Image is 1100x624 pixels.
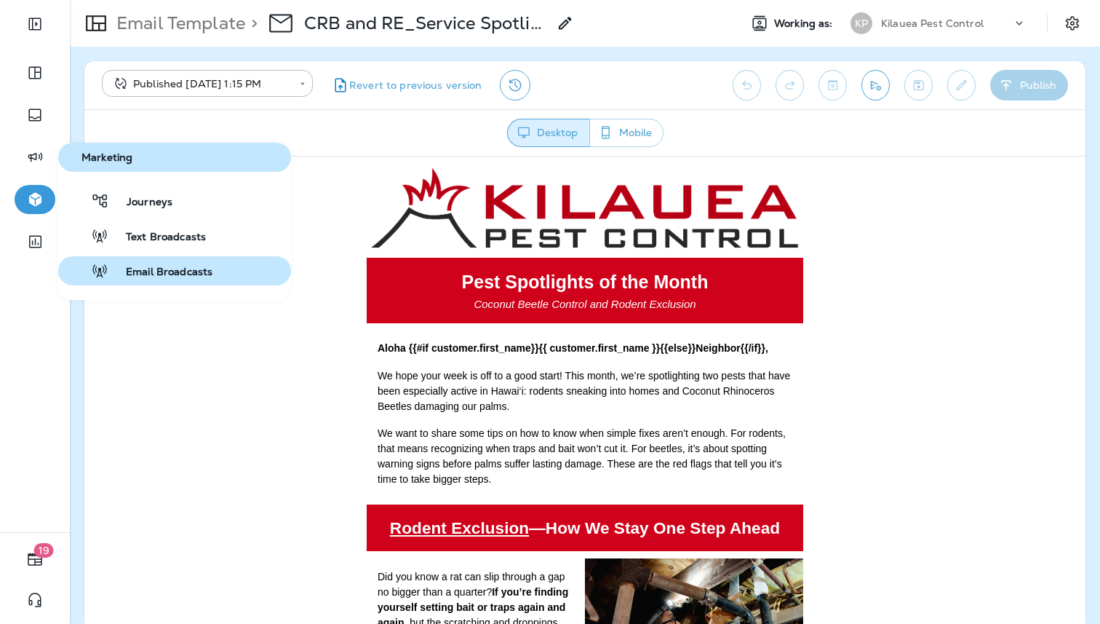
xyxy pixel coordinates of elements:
[282,7,719,94] img: Kilauea-Black-Horizontal-Logo.png
[293,430,484,472] strong: If you’re finding yourself setting bait or traps again and again
[1059,10,1085,36] button: Settings
[507,119,590,147] button: Desktop
[108,231,206,245] span: Text Broadcasts
[15,9,55,39] button: Expand Sidebar
[850,12,872,34] div: KP
[111,12,245,34] p: Email Template
[881,17,984,29] p: Kilauea Pest Control
[304,12,548,34] p: CRB and RE_Service Spotlight
[293,186,684,197] strong: Aloha {{#if customer.first_name}}{{ customer.first_name }}{{else}}Neighbor{{/if}},
[58,143,291,172] button: Marketing
[501,402,719,548] img: DSC02139-Enhanced-NR.jpg
[306,362,696,381] strong: —How We Stay One Step Ahead
[112,76,290,91] div: Published [DATE] 1:15 PM
[58,186,291,216] button: Journeys
[293,271,701,328] span: We want to share some tips on how to know when simple fixes aren’t enough. For rodents, that mean...
[64,151,285,164] span: Marketing
[389,141,611,154] span: Coconut Beetle Control and Rodent Exclusion
[774,17,836,30] span: Working as:
[293,414,484,518] span: Did you know a rat can slip through a gap no bigger than a quarter? , but the scratching and drop...
[861,70,890,100] button: Send test email
[34,543,54,558] span: 19
[349,79,482,92] span: Revert to previous version
[108,266,212,280] span: Email Broadcasts
[245,12,258,34] p: >
[589,119,663,147] button: Mobile
[109,196,172,210] span: Journeys
[58,256,291,285] button: Email Broadcasts
[306,362,445,381] span: Rodent Exclusion
[500,70,530,100] button: View Changelog
[378,115,624,135] strong: Pest Spotlights of the Month
[293,213,706,256] span: We hope your week is off to a good start! This month, we’re spotlighting two pests that have been...
[58,221,291,250] button: Text Broadcasts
